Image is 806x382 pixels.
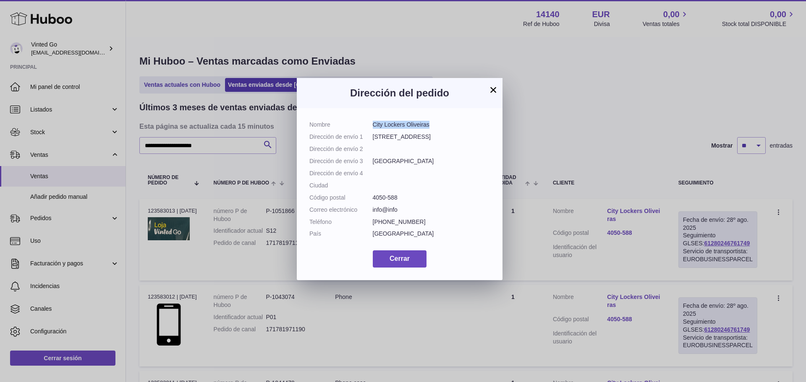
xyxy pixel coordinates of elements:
[309,157,373,165] dt: Dirección de envío 3
[309,206,373,214] dt: Correo electrónico
[309,86,490,100] h3: Dirección del pedido
[373,194,490,202] dd: 4050-588
[309,145,373,153] dt: Dirección de envío 2
[309,182,373,190] dt: Ciudad
[309,121,373,129] dt: Nombre
[373,157,490,165] dd: [GEOGRAPHIC_DATA]
[373,250,427,268] button: Cerrar
[390,255,410,262] span: Cerrar
[373,121,490,129] dd: City Lockers Oliveiras
[309,133,373,141] dt: Dirección de envío 1
[488,85,498,95] button: ×
[309,169,373,177] dt: Dirección de envío 4
[309,194,373,202] dt: Código postal
[373,133,490,141] dd: [STREET_ADDRESS]
[373,206,490,214] dd: info@info
[309,230,373,238] dt: País
[309,218,373,226] dt: Teléfono
[373,230,490,238] dd: [GEOGRAPHIC_DATA]
[373,218,490,226] dd: [PHONE_NUMBER]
